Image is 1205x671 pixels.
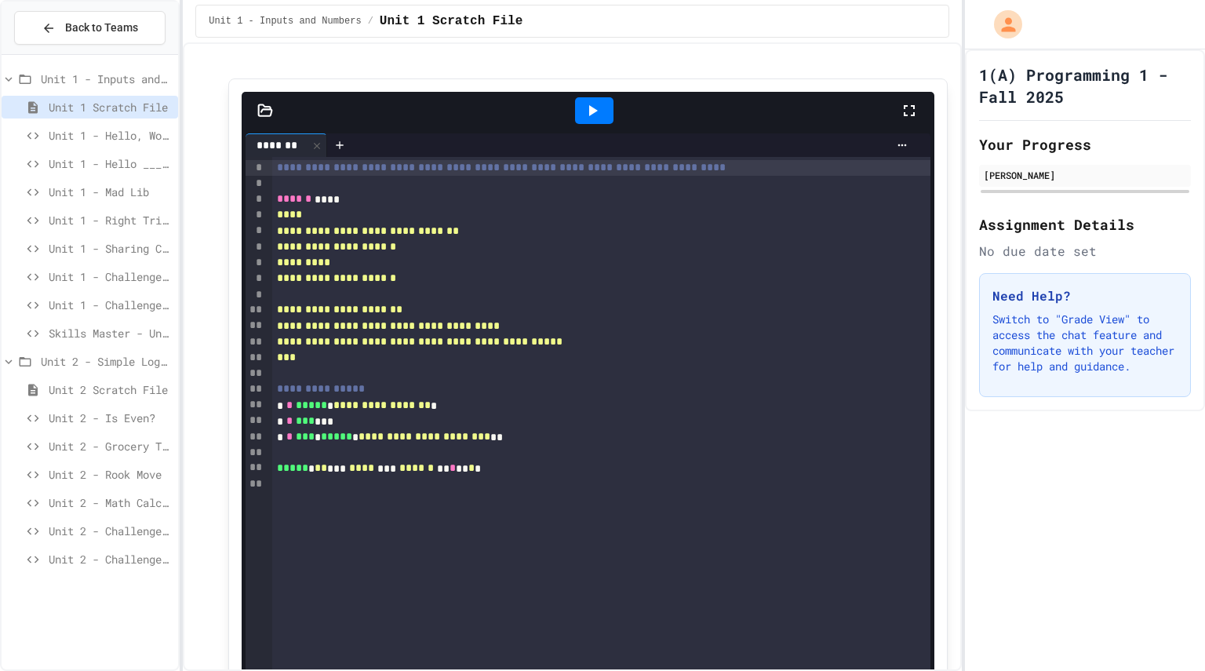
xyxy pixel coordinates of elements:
span: Unit 2 - Challenge Project - Colors on Chessboard [49,551,172,567]
span: Unit 1 - Mad Lib [49,184,172,200]
h2: Your Progress [979,133,1191,155]
span: Unit 2 - Is Even? [49,410,172,426]
span: Unit 1 - Challenge Project - Ancient Pyramid [49,297,172,313]
span: Unit 1 - Right Triangle Calculator [49,212,172,228]
span: Skills Master - Unit 1 - Parakeet Calculator [49,325,172,341]
span: Unit 1 - Challenge Project - Cat Years Calculator [49,268,172,285]
span: Unit 2 - Math Calculator [49,494,172,511]
button: Back to Teams [14,11,166,45]
span: Unit 1 - Hello, World! [49,127,172,144]
span: Unit 1 Scratch File [380,12,522,31]
span: Unit 2 - Rook Move [49,466,172,483]
span: Unit 1 - Inputs and Numbers [41,71,172,87]
div: [PERSON_NAME] [984,168,1186,182]
span: / [368,15,373,27]
span: Unit 1 - Hello _____ [49,155,172,172]
span: Unit 2 - Simple Logic [41,353,172,370]
span: Unit 1 Scratch File [49,99,172,115]
p: Switch to "Grade View" to access the chat feature and communicate with your teacher for help and ... [992,312,1178,374]
span: Unit 2 - Grocery Tracker [49,438,172,454]
span: Unit 1 - Inputs and Numbers [209,15,361,27]
span: Unit 1 - Sharing Cookies [49,240,172,257]
span: Back to Teams [65,20,138,36]
div: My Account [977,6,1026,42]
h1: 1(A) Programming 1 - Fall 2025 [979,64,1191,108]
h2: Assignment Details [979,213,1191,235]
span: Unit 2 Scratch File [49,381,172,398]
h3: Need Help? [992,286,1178,305]
span: Unit 2 - Challenge Project - Type of Triangle [49,523,172,539]
div: No due date set [979,242,1191,261]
